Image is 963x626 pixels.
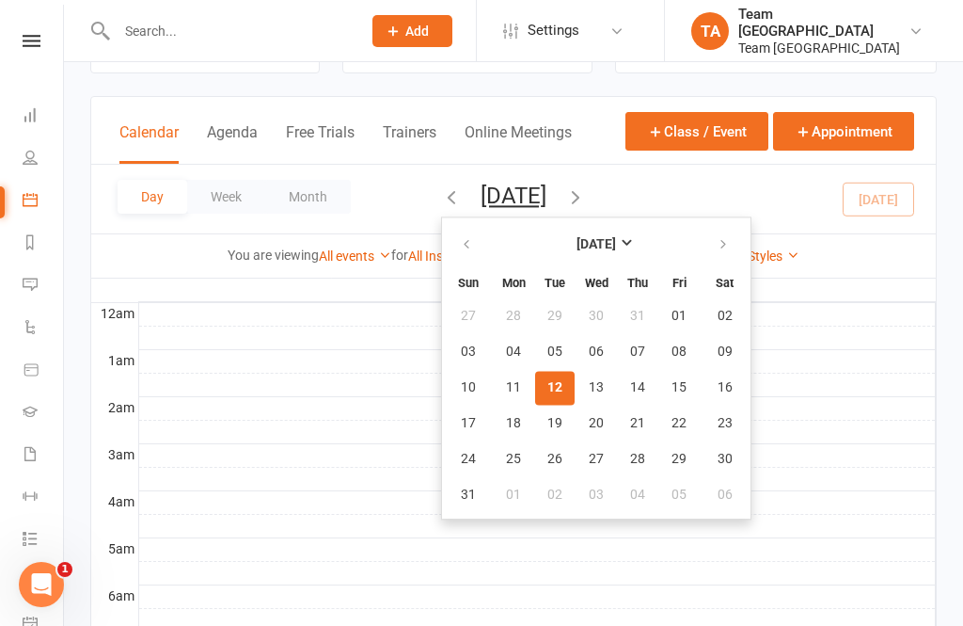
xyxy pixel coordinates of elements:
[461,488,476,503] span: 31
[547,345,562,360] span: 05
[659,478,699,512] button: 05
[535,478,575,512] button: 02
[535,335,575,369] button: 05
[547,452,562,467] span: 26
[111,18,348,44] input: Search...
[618,371,657,405] button: 14
[731,249,799,264] a: All Styles
[286,123,355,164] button: Free Trials
[91,538,138,561] th: 5am
[618,407,657,441] button: 21
[718,416,733,431] span: 23
[383,123,436,164] button: Trainers
[589,309,604,324] span: 30
[494,335,533,369] button: 04
[659,371,699,405] button: 15
[23,350,65,393] a: Product Sales
[547,488,562,503] span: 02
[535,299,575,333] button: 29
[91,490,138,514] th: 4am
[461,380,476,395] span: 10
[691,12,729,50] div: TA
[671,380,687,395] span: 15
[701,442,749,476] button: 30
[319,249,391,264] a: All events
[589,452,604,467] span: 27
[91,302,138,326] th: 12am
[585,276,608,290] small: Wednesday
[57,562,72,577] span: 1
[444,478,492,512] button: 31
[91,585,138,608] th: 6am
[405,24,429,39] span: Add
[91,396,138,420] th: 2am
[701,335,749,369] button: 09
[265,180,351,214] button: Month
[589,345,604,360] span: 06
[481,183,546,209] button: [DATE]
[659,407,699,441] button: 22
[671,309,687,324] span: 01
[671,488,687,503] span: 05
[630,345,645,360] span: 07
[576,299,616,333] button: 30
[461,309,476,324] span: 27
[461,452,476,467] span: 24
[461,345,476,360] span: 03
[444,407,492,441] button: 17
[494,407,533,441] button: 18
[618,335,657,369] button: 07
[547,380,562,395] span: 12
[23,96,65,138] a: Dashboard
[506,345,521,360] span: 04
[458,276,479,290] small: Sunday
[23,138,65,181] a: People
[228,248,319,263] strong: You are viewing
[576,237,616,252] strong: [DATE]
[91,349,138,373] th: 1am
[506,452,521,467] span: 25
[630,380,645,395] span: 14
[701,478,749,512] button: 06
[576,407,616,441] button: 20
[630,488,645,503] span: 04
[589,488,604,503] span: 03
[625,112,768,151] button: Class / Event
[576,371,616,405] button: 13
[465,123,572,164] button: Online Meetings
[701,299,749,333] button: 02
[671,345,687,360] span: 08
[461,416,476,431] span: 17
[545,276,565,290] small: Tuesday
[91,443,138,467] th: 3am
[718,309,733,324] span: 02
[494,299,533,333] button: 28
[506,488,521,503] span: 01
[207,123,258,164] button: Agenda
[659,299,699,333] button: 01
[494,371,533,405] button: 11
[372,15,452,47] button: Add
[506,416,521,431] span: 18
[738,6,908,40] div: Team [GEOGRAPHIC_DATA]
[23,181,65,223] a: Calendar
[718,452,733,467] span: 30
[576,478,616,512] button: 03
[718,488,733,503] span: 06
[118,180,187,214] button: Day
[528,9,579,52] span: Settings
[718,380,733,395] span: 16
[444,442,492,476] button: 24
[408,249,507,264] a: All Instructors
[630,309,645,324] span: 31
[716,276,734,290] small: Saturday
[627,276,648,290] small: Thursday
[444,371,492,405] button: 10
[659,335,699,369] button: 08
[494,478,533,512] button: 01
[535,442,575,476] button: 26
[618,478,657,512] button: 04
[630,452,645,467] span: 28
[701,407,749,441] button: 23
[502,276,526,290] small: Monday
